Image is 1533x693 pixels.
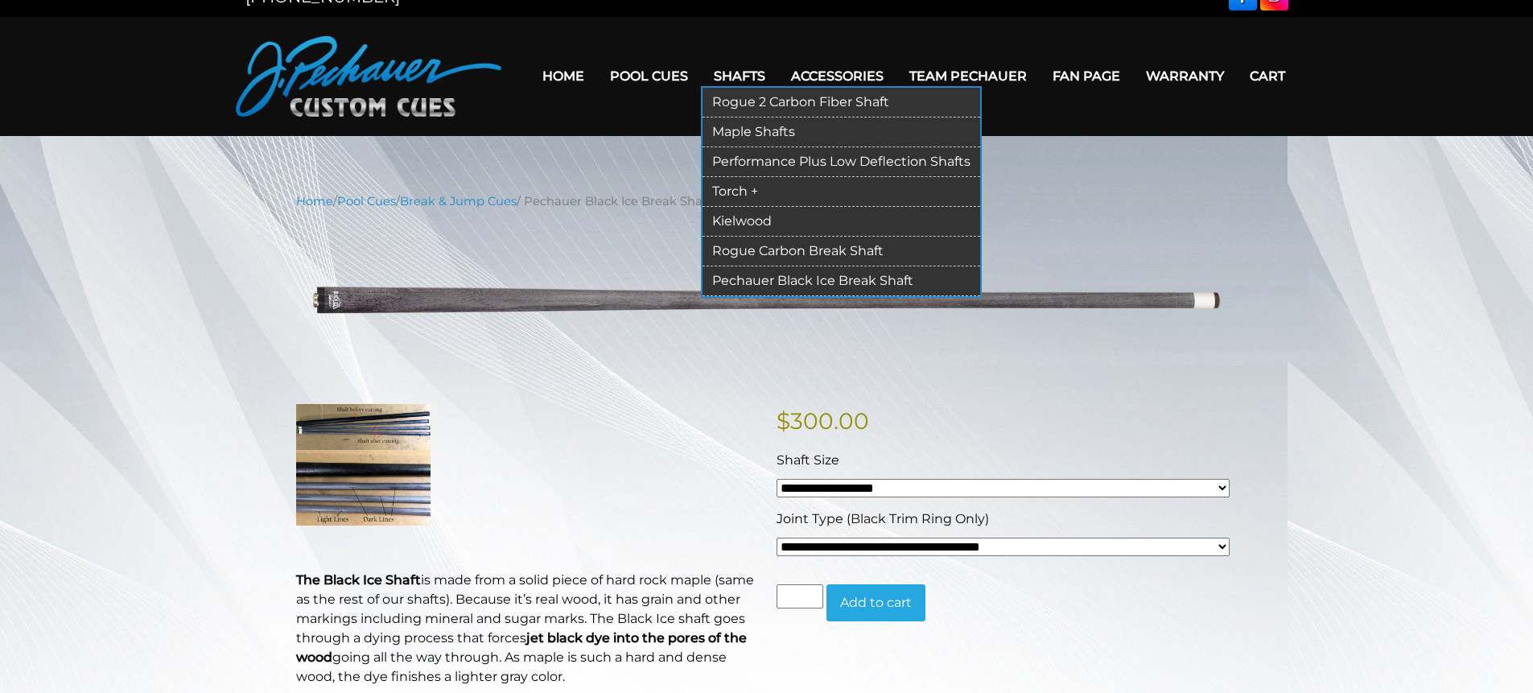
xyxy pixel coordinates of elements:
[777,407,869,435] bdi: 300.00
[400,194,517,208] a: Break & Jump Cues
[703,177,980,207] a: Torch +
[236,36,501,117] img: Pechauer Custom Cues
[296,194,333,208] a: Home
[703,266,980,296] a: Pechauer Black Ice Break Shaft
[701,56,778,97] a: Shafts
[777,511,989,526] span: Joint Type (Black Trim Ring Only)
[530,56,597,97] a: Home
[703,118,980,147] a: Maple Shafts
[296,222,1238,379] img: pechauer-black-ice-break-shaft-lightened.png
[1237,56,1298,97] a: Cart
[777,452,839,468] span: Shaft Size
[296,571,757,687] p: is made from a solid piece of hard rock maple (same as the rest of our shafts). Because it’s real...
[777,407,790,435] span: $
[896,56,1040,97] a: Team Pechauer
[1040,56,1133,97] a: Fan Page
[826,584,925,621] button: Add to cart
[296,572,421,588] strong: The Black Ice Shaft
[703,88,980,118] a: Rogue 2 Carbon Fiber Shaft
[703,207,980,237] a: Kielwood
[703,147,980,177] a: Performance Plus Low Deflection Shafts
[337,194,396,208] a: Pool Cues
[597,56,701,97] a: Pool Cues
[1133,56,1237,97] a: Warranty
[296,630,747,665] b: jet black dye into the pores of the wood
[296,192,1238,210] nav: Breadcrumb
[703,237,980,266] a: Rogue Carbon Break Shaft
[777,584,823,608] input: Product quantity
[778,56,896,97] a: Accessories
